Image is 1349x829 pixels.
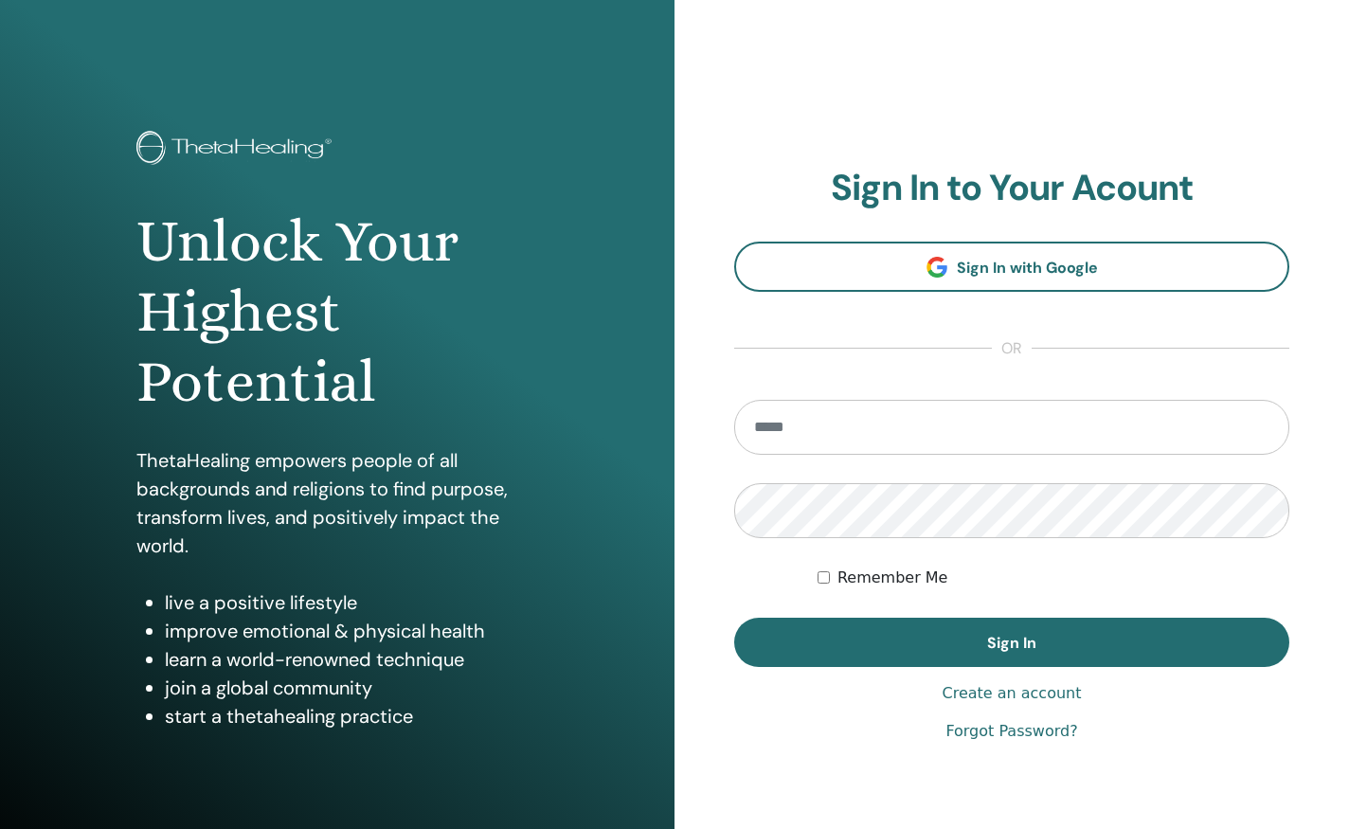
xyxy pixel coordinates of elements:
button: Sign In [734,618,1289,667]
a: Sign In with Google [734,242,1289,292]
li: learn a world-renowned technique [165,645,539,674]
label: Remember Me [837,567,948,589]
span: Sign In [987,633,1036,653]
li: live a positive lifestyle [165,588,539,617]
li: join a global community [165,674,539,702]
p: ThetaHealing empowers people of all backgrounds and religions to find purpose, transform lives, a... [136,446,539,560]
a: Forgot Password? [945,720,1077,743]
h1: Unlock Your Highest Potential [136,207,539,418]
li: improve emotional & physical health [165,617,539,645]
h2: Sign In to Your Acount [734,167,1289,210]
div: Keep me authenticated indefinitely or until I manually logout [818,567,1289,589]
a: Create an account [942,682,1081,705]
li: start a thetahealing practice [165,702,539,730]
span: or [992,337,1032,360]
span: Sign In with Google [957,258,1098,278]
